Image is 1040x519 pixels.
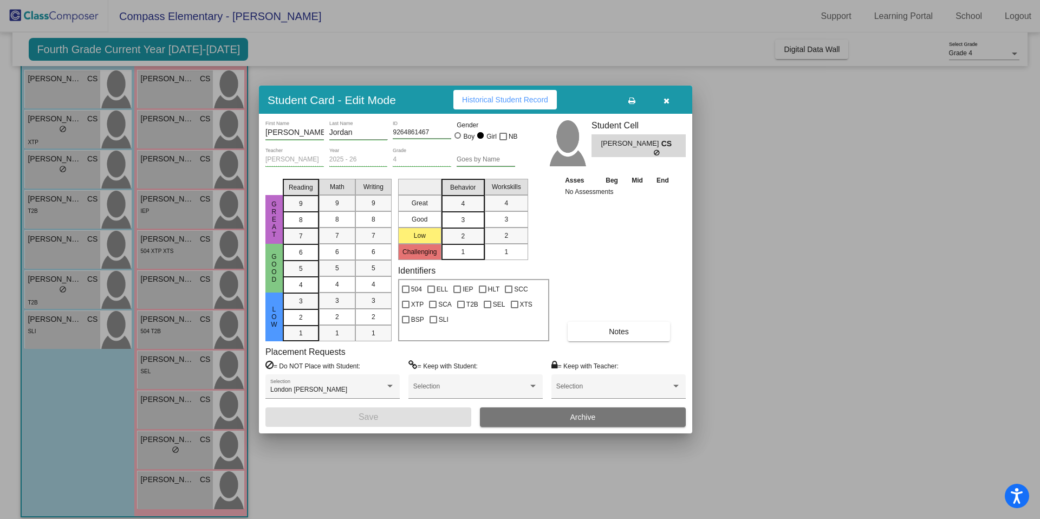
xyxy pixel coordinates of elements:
span: 3 [461,215,465,225]
span: T2B [466,298,478,311]
span: Workskills [492,182,521,192]
input: teacher [265,156,324,164]
span: 1 [504,247,508,257]
span: Math [330,182,344,192]
span: 1 [335,328,339,338]
span: Reading [289,183,313,192]
span: 4 [299,280,303,290]
span: 8 [335,215,339,224]
span: 1 [461,247,465,257]
span: Behavior [450,183,476,192]
span: SCA [438,298,452,311]
span: XTS [520,298,532,311]
span: BSP [411,313,424,326]
span: XTP [411,298,424,311]
span: NB [509,130,518,143]
span: Writing [363,182,383,192]
input: Enter ID [393,129,451,137]
span: 1 [372,328,375,338]
span: SLI [439,313,448,326]
span: 8 [299,215,303,225]
button: Save [265,407,471,427]
span: 2 [299,313,303,322]
span: 9 [335,198,339,208]
span: [PERSON_NAME] [601,138,661,150]
span: 4 [335,280,339,289]
span: 9 [299,199,303,209]
span: 4 [372,280,375,289]
span: 2 [372,312,375,322]
h3: Student Card - Edit Mode [268,93,396,107]
input: year [329,156,388,164]
span: 4 [461,199,465,209]
span: 7 [372,231,375,241]
span: 5 [335,263,339,273]
span: SEL [493,298,505,311]
th: Asses [562,174,599,186]
button: Archive [480,407,686,427]
span: 8 [372,215,375,224]
label: = Do NOT Place with Student: [265,360,360,371]
span: London [PERSON_NAME] [270,386,347,393]
span: 4 [504,198,508,208]
span: HLT [488,283,500,296]
label: = Keep with Student: [408,360,478,371]
th: Beg [599,174,625,186]
span: Notes [609,327,629,336]
span: 3 [335,296,339,306]
span: 7 [299,231,303,241]
label: = Keep with Teacher: [551,360,619,371]
td: No Assessments [562,186,676,197]
span: 9 [372,198,375,208]
span: 3 [299,296,303,306]
span: 5 [299,264,303,274]
div: Boy [463,132,475,141]
span: 1 [299,328,303,338]
span: 6 [299,248,303,257]
th: End [649,174,675,186]
span: 6 [335,247,339,257]
span: 504 [411,283,422,296]
th: Mid [625,174,649,186]
span: IEP [463,283,473,296]
span: Archive [570,413,596,421]
span: Historical Student Record [462,95,548,104]
button: Historical Student Record [453,90,557,109]
span: Great [269,200,279,238]
div: Girl [486,132,497,141]
span: 7 [335,231,339,241]
span: 2 [504,231,508,241]
h3: Student Cell [591,120,686,131]
label: Identifiers [398,265,435,276]
span: ELL [437,283,448,296]
span: SCC [514,283,528,296]
span: Good [269,253,279,283]
span: Low [269,306,279,328]
span: 3 [372,296,375,306]
span: Save [359,412,378,421]
input: goes by name [457,156,515,164]
mat-label: Gender [457,120,515,130]
span: 2 [335,312,339,322]
span: 3 [504,215,508,224]
button: Notes [568,322,670,341]
span: 2 [461,231,465,241]
span: 5 [372,263,375,273]
span: 6 [372,247,375,257]
label: Placement Requests [265,347,346,357]
span: CS [661,138,677,150]
input: grade [393,156,451,164]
